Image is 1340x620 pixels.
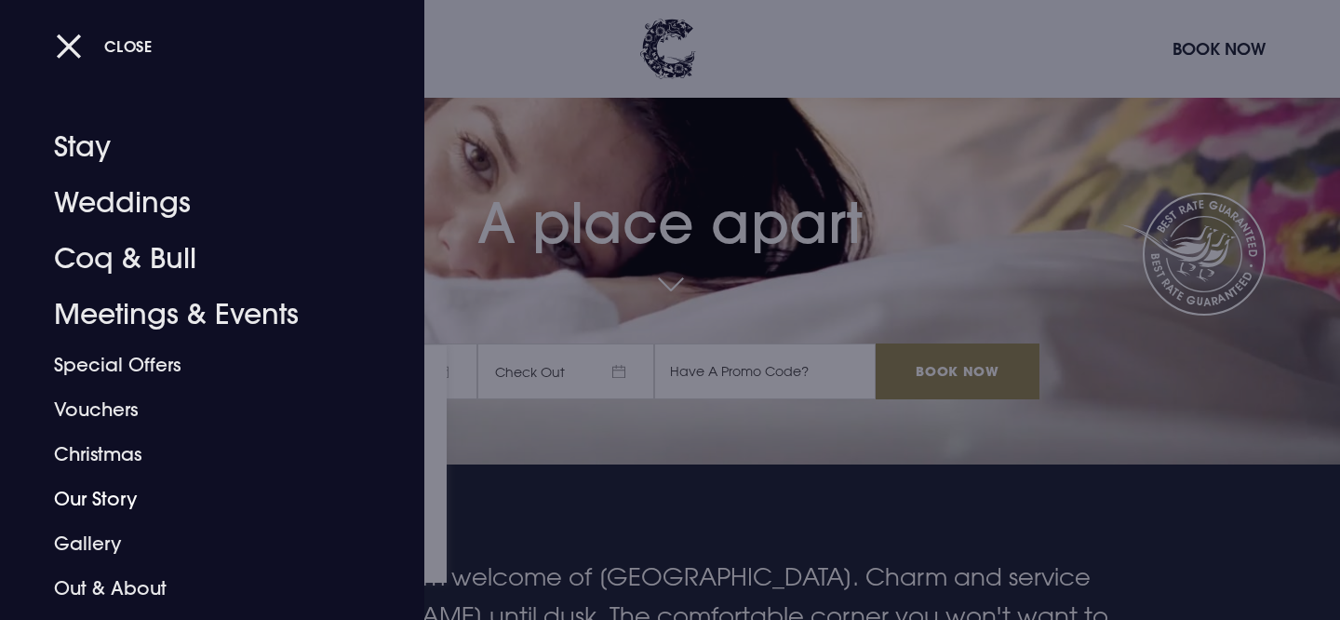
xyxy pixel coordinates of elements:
a: Gallery [54,521,348,566]
a: Stay [54,119,348,175]
a: Weddings [54,175,348,231]
a: Vouchers [54,387,348,432]
a: Meetings & Events [54,287,348,343]
a: Out & About [54,566,348,611]
a: Christmas [54,432,348,477]
button: Close [56,27,153,65]
a: Special Offers [54,343,348,387]
span: Close [104,36,153,56]
a: Coq & Bull [54,231,348,287]
a: Our Story [54,477,348,521]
